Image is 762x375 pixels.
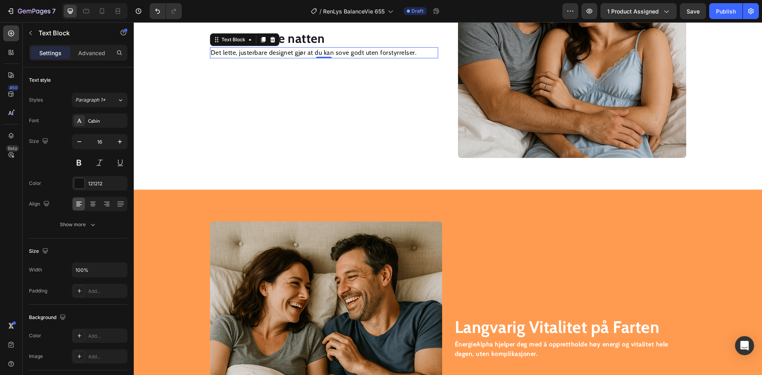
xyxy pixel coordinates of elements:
[29,312,67,323] div: Background
[39,49,62,57] p: Settings
[709,3,743,19] button: Publish
[321,294,526,315] strong: Langvarig Vitalitet på Farten
[29,199,51,210] div: Align
[88,333,125,340] div: Add...
[72,93,127,107] button: Paragraph 1*
[150,3,182,19] div: Undo/Redo
[735,336,754,355] div: Open Intercom Messenger
[716,7,736,15] div: Publish
[29,77,51,84] div: Text style
[29,353,43,360] div: Image
[600,3,677,19] button: 1 product assigned
[88,288,125,295] div: Add...
[29,217,127,232] button: Show more
[607,7,659,15] span: 1 product assigned
[321,318,535,335] strong: ÉnergieAlpha hjelper deg med å opprettholde høy energi og vitalitet hele dagen, uten komplikasjoner.
[687,8,700,15] span: Save
[680,3,706,19] button: Save
[52,6,56,16] p: 7
[38,28,106,38] p: Text Block
[78,49,105,57] p: Advanced
[323,7,385,15] span: RenLys BalanceVie 655
[29,332,41,339] div: Color
[60,221,97,229] div: Show more
[88,353,125,360] div: Add...
[29,246,50,257] div: Size
[88,180,125,187] div: 121212
[29,136,50,147] div: Size
[134,22,762,375] iframe: Design area
[29,180,41,187] div: Color
[6,145,19,152] div: Beta
[72,263,127,277] input: Auto
[29,266,42,273] div: Width
[29,287,47,294] div: Padding
[29,117,39,124] div: Font
[412,8,423,15] span: Draft
[8,85,19,91] div: 450
[75,96,106,104] span: Paragraph 1*
[319,7,321,15] span: /
[29,96,43,104] div: Styles
[88,117,125,125] div: Cabin
[3,3,59,19] button: 7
